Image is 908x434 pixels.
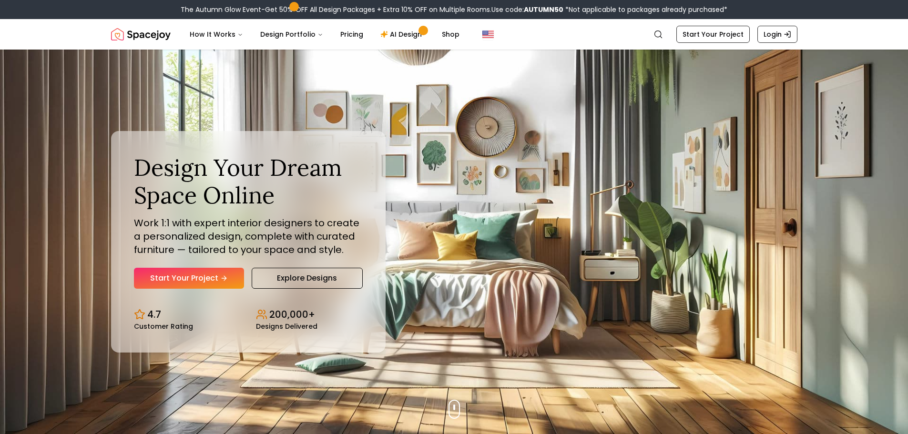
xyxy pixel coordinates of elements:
[111,19,797,50] nav: Global
[134,216,363,256] p: Work 1:1 with expert interior designers to create a personalized design, complete with curated fu...
[524,5,563,14] b: AUTUMN50
[253,25,331,44] button: Design Portfolio
[269,308,315,321] p: 200,000+
[676,26,750,43] a: Start Your Project
[111,25,171,44] a: Spacejoy
[333,25,371,44] a: Pricing
[134,154,363,209] h1: Design Your Dream Space Online
[373,25,432,44] a: AI Design
[134,268,244,289] a: Start Your Project
[482,29,494,40] img: United States
[491,5,563,14] span: Use code:
[147,308,161,321] p: 4.7
[182,25,251,44] button: How It Works
[252,268,363,289] a: Explore Designs
[563,5,727,14] span: *Not applicable to packages already purchased*
[182,25,467,44] nav: Main
[134,323,193,330] small: Customer Rating
[256,323,317,330] small: Designs Delivered
[757,26,797,43] a: Login
[111,25,171,44] img: Spacejoy Logo
[134,300,363,330] div: Design stats
[434,25,467,44] a: Shop
[181,5,727,14] div: The Autumn Glow Event-Get 50% OFF All Design Packages + Extra 10% OFF on Multiple Rooms.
